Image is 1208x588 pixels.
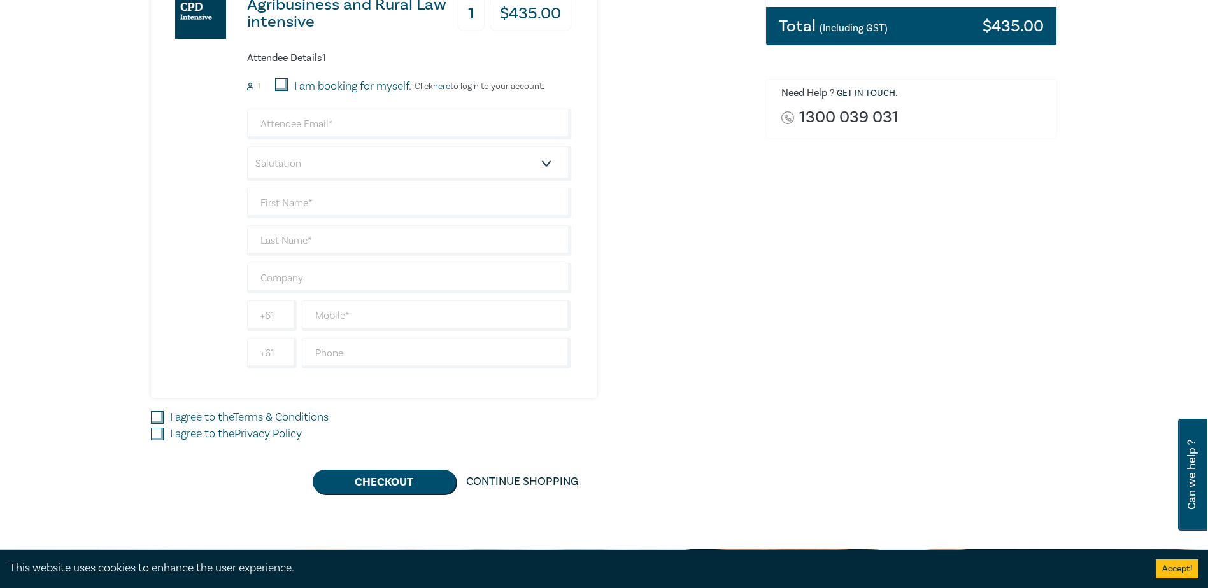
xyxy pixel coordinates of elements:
button: Accept cookies [1156,559,1198,578]
h3: $ 435.00 [983,18,1044,34]
h3: Total [779,18,888,34]
input: Phone [302,338,571,368]
a: Privacy Policy [234,426,302,441]
div: This website uses cookies to enhance the user experience. [10,560,1137,577]
input: +61 [247,300,297,331]
h6: Attendee Details 1 [247,52,571,64]
label: I am booking for myself. [294,78,411,95]
small: 1 [258,82,260,91]
p: Click to login to your account. [411,81,544,92]
input: Last Name* [247,225,571,256]
a: Continue Shopping [456,470,588,494]
span: Can we help ? [1186,426,1198,523]
label: I agree to the [170,426,302,442]
button: Checkout [313,470,456,494]
input: Attendee Email* [247,109,571,139]
label: I agree to the [170,409,329,426]
small: (Including GST) [820,22,888,34]
input: First Name* [247,188,571,218]
h6: Need Help ? . [781,87,1048,100]
a: here [433,81,450,92]
a: 1300 039 031 [799,109,899,126]
input: Mobile* [302,300,571,331]
a: Terms & Conditions [233,410,329,424]
input: +61 [247,338,297,368]
input: Company [247,263,571,293]
a: Get in touch [837,88,895,99]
